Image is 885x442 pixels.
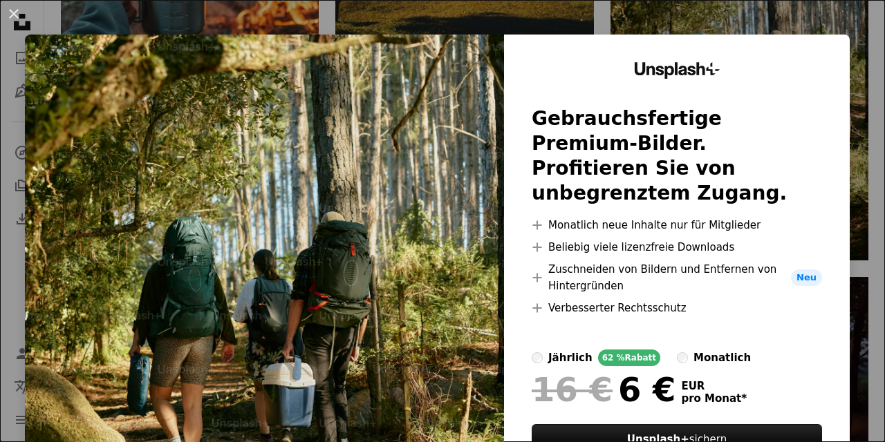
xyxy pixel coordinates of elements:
div: monatlich [693,349,751,366]
li: Verbesserter Rechtsschutz [532,300,822,316]
li: Beliebig viele lizenzfreie Downloads [532,239,822,256]
span: EUR [681,380,747,392]
span: pro Monat * [681,392,747,405]
div: 6 € [532,372,676,407]
h2: Gebrauchsfertige Premium-Bilder. Profitieren Sie von unbegrenztem Zugang. [532,106,822,206]
div: jährlich [548,349,593,366]
li: Zuschneiden von Bildern und Entfernen von Hintergründen [532,261,822,294]
div: 62 % Rabatt [598,349,660,366]
span: Neu [791,269,822,286]
span: 16 € [532,372,613,407]
input: monatlich [677,352,688,363]
li: Monatlich neue Inhalte nur für Mitglieder [532,217,822,233]
input: jährlich62 %Rabatt [532,352,543,363]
